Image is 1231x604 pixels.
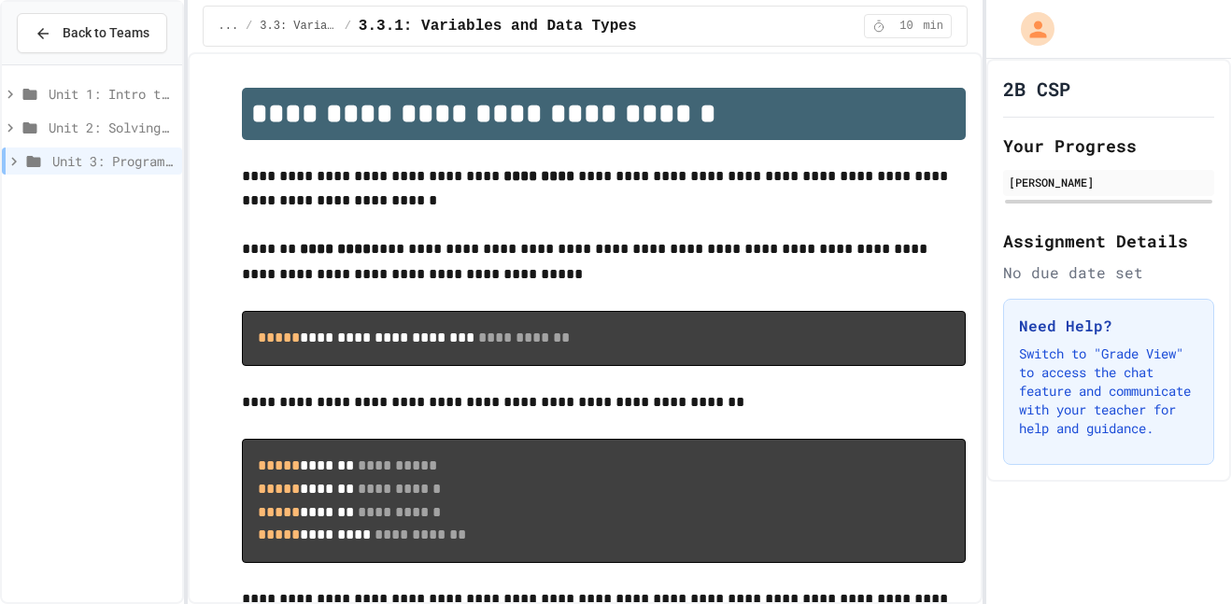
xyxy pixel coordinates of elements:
h2: Your Progress [1003,133,1214,159]
h2: Assignment Details [1003,228,1214,254]
span: / [246,19,252,34]
span: 10 [891,19,921,34]
div: No due date set [1003,261,1214,284]
span: min [923,19,943,34]
span: 3.3: Variables and Data Types [260,19,336,34]
span: 3.3.1: Variables and Data Types [359,15,637,37]
button: Back to Teams [17,13,167,53]
span: Back to Teams [63,23,149,43]
div: [PERSON_NAME] [1009,174,1209,190]
div: My Account [1001,7,1059,50]
span: Unit 3: Programming with Python [52,151,175,171]
span: Unit 2: Solving Problems in Computer Science [49,118,175,137]
h3: Need Help? [1019,315,1198,337]
span: Unit 1: Intro to Computer Science [49,84,175,104]
span: / [345,19,351,34]
h1: 2B CSP [1003,76,1070,102]
p: Switch to "Grade View" to access the chat feature and communicate with your teacher for help and ... [1019,344,1198,438]
span: ... [219,19,239,34]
